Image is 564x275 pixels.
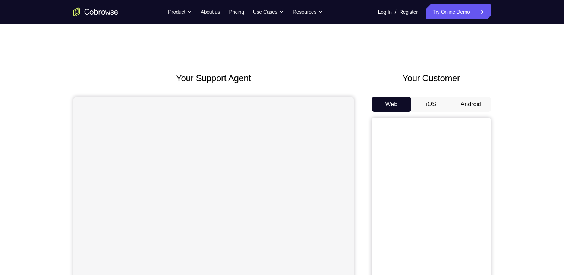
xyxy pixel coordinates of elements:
[372,97,412,112] button: Web
[372,72,491,85] h2: Your Customer
[426,4,491,19] a: Try Online Demo
[451,97,491,112] button: Android
[253,4,284,19] button: Use Cases
[411,97,451,112] button: iOS
[201,4,220,19] a: About us
[293,4,323,19] button: Resources
[395,7,396,16] span: /
[73,72,354,85] h2: Your Support Agent
[229,4,244,19] a: Pricing
[378,4,392,19] a: Log In
[168,4,192,19] button: Product
[73,7,118,16] a: Go to the home page
[399,4,418,19] a: Register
